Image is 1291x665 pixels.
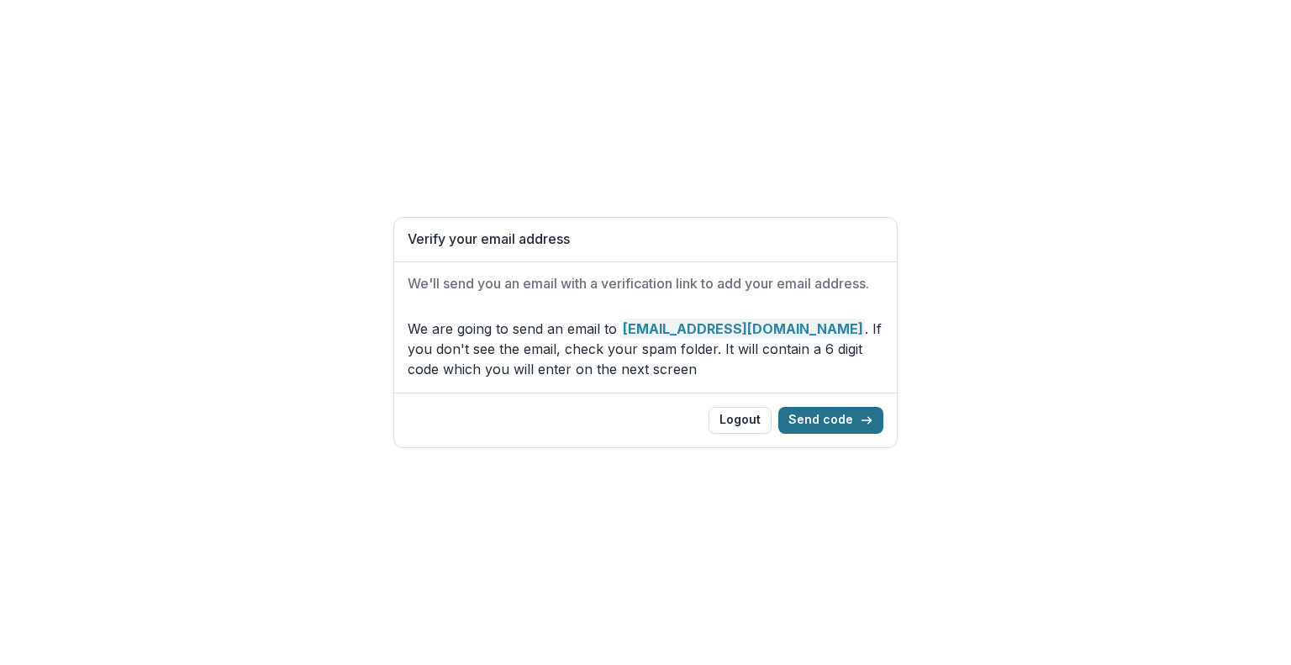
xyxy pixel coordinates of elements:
strong: [EMAIL_ADDRESS][DOMAIN_NAME] [621,319,865,339]
button: Send code [778,407,883,434]
p: We are going to send an email to . If you don't see the email, check your spam folder. It will co... [408,319,883,379]
h1: Verify your email address [408,231,883,247]
button: Logout [709,407,772,434]
h2: We'll send you an email with a verification link to add your email address. [408,276,883,292]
